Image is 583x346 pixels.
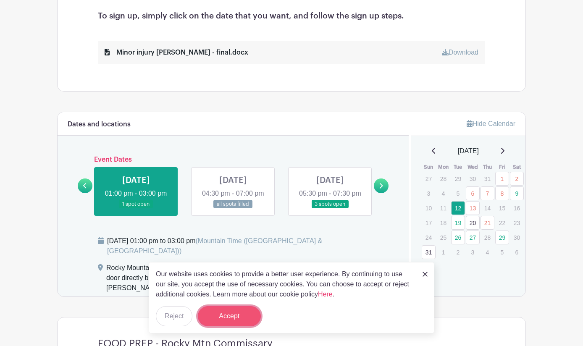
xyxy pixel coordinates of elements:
[156,306,192,326] button: Reject
[481,246,494,259] p: 4
[107,237,322,254] span: (Mountain Time ([GEOGRAPHIC_DATA] & [GEOGRAPHIC_DATA]))
[467,120,515,127] a: Hide Calendar
[436,187,450,200] p: 4
[510,172,524,186] a: 2
[68,121,131,128] h6: Dates and locations
[481,216,494,230] a: 21
[466,186,480,200] a: 6
[107,236,399,256] div: [DATE] 01:00 pm to 03:00 pm
[92,156,374,164] h6: Event Dates
[510,216,524,229] p: 23
[318,291,333,298] a: Here
[466,246,480,259] p: 3
[481,172,494,185] p: 31
[466,172,480,185] p: 30
[436,231,450,244] p: 25
[105,47,248,58] div: Minor injury [PERSON_NAME] - final.docx
[466,231,480,244] a: 27
[495,231,509,244] a: 29
[481,231,494,244] p: 28
[466,216,480,230] a: 20
[451,216,465,230] a: 19
[510,246,524,259] p: 6
[436,163,451,171] th: Mon
[451,246,465,259] p: 2
[495,202,509,215] p: 15
[451,187,465,200] p: 5
[422,245,436,259] a: 31
[442,49,478,56] a: Download
[451,201,465,215] a: 12
[422,216,436,229] p: 17
[495,163,509,171] th: Fri
[436,202,450,215] p: 11
[451,231,465,244] a: 26
[98,11,485,21] h1: To sign up, simply click on the date that you want, and follow the sign up steps.
[451,172,465,185] p: 29
[421,163,436,171] th: Sun
[466,201,480,215] a: 13
[510,231,524,244] p: 30
[495,246,509,259] p: 5
[422,202,436,215] p: 10
[510,186,524,200] a: 9
[480,163,495,171] th: Thu
[481,202,494,215] p: 14
[423,272,428,277] img: close_button-5f87c8562297e5c2d7936805f587ecaba9071eb48480494691a3f1689db116b3.svg
[436,172,450,185] p: 28
[451,163,465,171] th: Tue
[495,186,509,200] a: 8
[422,187,436,200] p: 3
[458,146,479,156] span: [DATE]
[510,202,524,215] p: 16
[106,263,373,296] div: Rocky Mountain Commissary - Look for our pop up sign on [PERSON_NAME] Court. The door directly be...
[198,306,261,326] button: Accept
[495,172,509,186] a: 1
[422,172,436,185] p: 27
[436,246,450,259] p: 1
[495,216,509,229] p: 22
[509,163,524,171] th: Sat
[156,269,414,299] p: Our website uses cookies to provide a better user experience. By continuing to use our site, you ...
[422,231,436,244] p: 24
[465,163,480,171] th: Wed
[481,186,494,200] a: 7
[436,216,450,229] p: 18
